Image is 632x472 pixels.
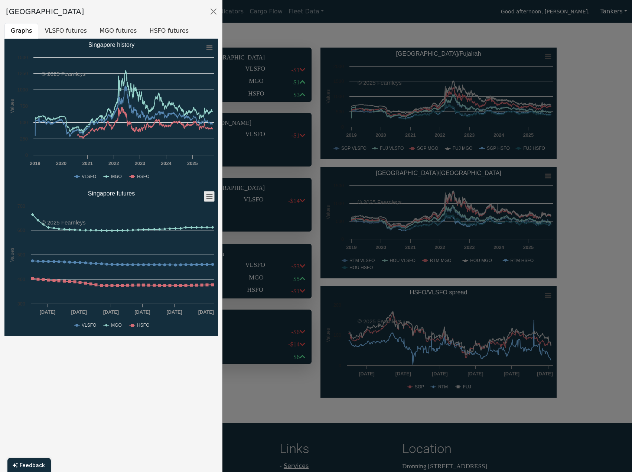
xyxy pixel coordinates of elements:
[143,23,195,39] button: HSFO futures
[82,161,93,166] text: 2021
[4,187,218,336] svg: Singapore futures
[93,23,143,39] button: MGO futures
[4,39,218,187] svg: Singapore history
[187,161,198,166] text: 2025
[208,6,219,17] button: Close
[17,87,28,93] text: 1000
[88,190,135,197] text: Singapore futures
[134,309,150,315] text: [DATE]
[40,309,55,315] text: [DATE]
[111,174,122,179] text: MGO
[161,161,172,166] text: 2024
[17,277,25,282] text: 400
[9,99,15,113] text: Values
[38,23,93,39] button: VLSFO futures
[56,161,66,166] text: 2020
[6,6,84,17] div: [GEOGRAPHIC_DATA]
[17,203,25,209] text: 700
[9,248,15,262] text: Values
[82,174,96,179] text: VLSFO
[198,309,214,315] text: [DATE]
[82,323,96,328] text: VLSFO
[17,252,25,258] text: 500
[17,301,25,307] text: 300
[103,309,119,315] text: [DATE]
[17,227,25,233] text: 600
[17,71,28,76] text: 1250
[71,309,87,315] text: [DATE]
[135,161,145,166] text: 2023
[108,161,119,166] text: 2022
[88,42,135,48] text: Singapore history
[42,71,86,77] text: © 2025 Fearnleys
[25,152,28,158] text: 0
[17,55,28,60] text: 1500
[111,323,122,328] text: MGO
[42,219,86,226] text: © 2025 Fearnleys
[30,161,40,166] text: 2019
[20,120,28,125] text: 500
[20,103,28,109] text: 750
[137,323,149,328] text: HSFO
[137,174,149,179] text: HSFO
[20,136,28,142] text: 250
[4,23,38,39] button: Graphs
[166,309,182,315] text: [DATE]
